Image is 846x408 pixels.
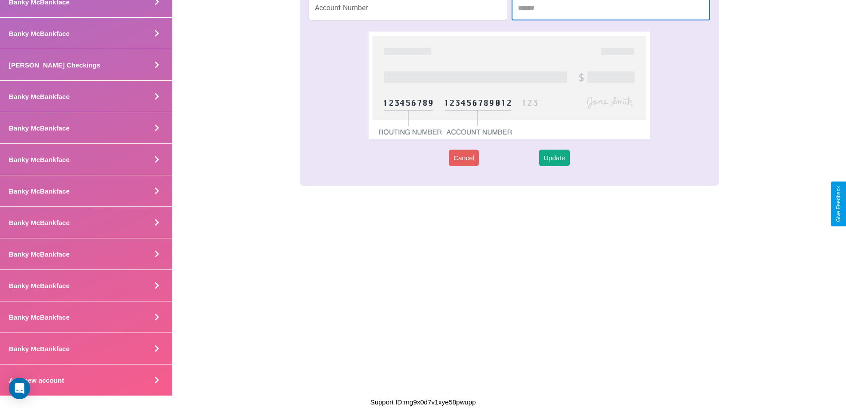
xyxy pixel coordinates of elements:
h4: Banky McBankface [9,313,70,321]
p: Support ID: mg9x0d7v1xye58pwupp [370,396,476,408]
h4: Banky McBankface [9,282,70,289]
h4: Banky McBankface [9,93,70,100]
h4: Banky McBankface [9,124,70,132]
h4: Banky McBankface [9,345,70,353]
h4: Add new account [9,376,64,384]
img: check [369,32,650,139]
div: Give Feedback [835,186,842,222]
h4: Banky McBankface [9,250,70,258]
div: Open Intercom Messenger [9,378,30,399]
h4: Banky McBankface [9,187,70,195]
h4: Banky McBankface [9,219,70,226]
h4: Banky McBankface [9,156,70,163]
button: Cancel [449,150,479,166]
h4: Banky McBankface [9,30,70,37]
button: Update [539,150,569,166]
h4: [PERSON_NAME] Checkings [9,61,100,69]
